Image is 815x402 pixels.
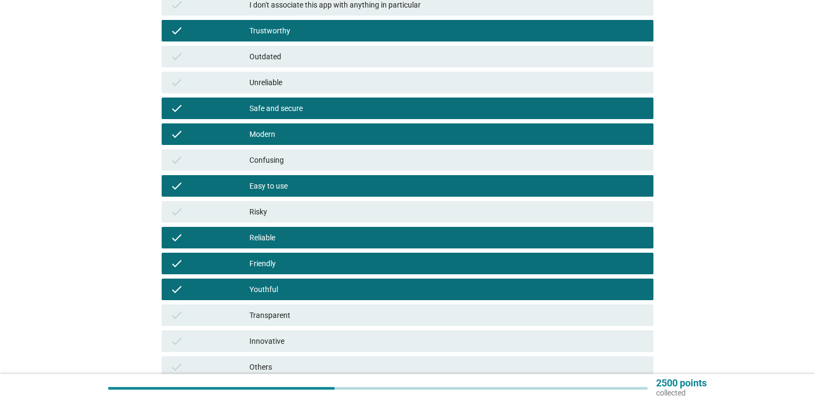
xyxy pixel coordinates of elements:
[170,24,183,37] i: check
[249,205,645,218] div: Risky
[170,283,183,296] i: check
[249,361,645,373] div: Others
[656,388,707,398] p: collected
[249,50,645,63] div: Outdated
[249,257,645,270] div: Friendly
[170,335,183,348] i: check
[170,128,183,141] i: check
[249,76,645,89] div: Unreliable
[170,205,183,218] i: check
[170,50,183,63] i: check
[170,76,183,89] i: check
[170,154,183,167] i: check
[249,24,645,37] div: Trustworthy
[249,309,645,322] div: Transparent
[170,361,183,373] i: check
[249,335,645,348] div: Innovative
[249,231,645,244] div: Reliable
[656,378,707,388] p: 2500 points
[170,231,183,244] i: check
[170,102,183,115] i: check
[170,179,183,192] i: check
[249,283,645,296] div: Youthful
[249,102,645,115] div: Safe and secure
[170,257,183,270] i: check
[249,154,645,167] div: Confusing
[249,128,645,141] div: Modern
[170,309,183,322] i: check
[249,179,645,192] div: Easy to use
